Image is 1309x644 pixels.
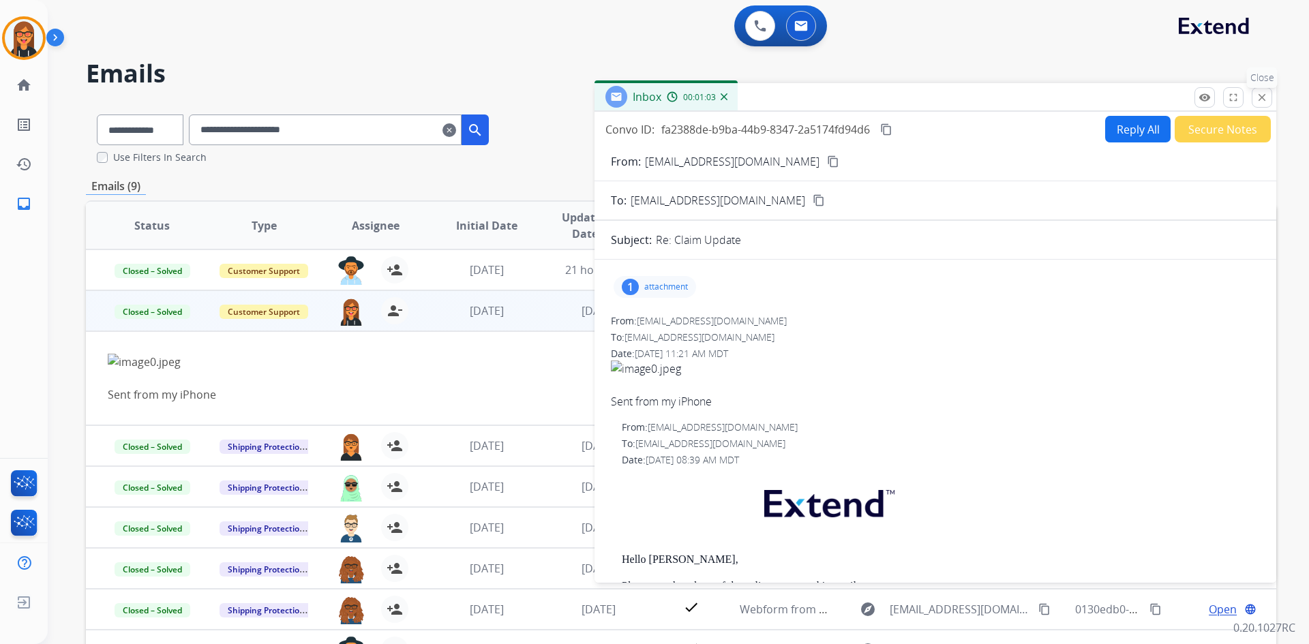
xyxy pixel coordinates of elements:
[16,77,32,93] mat-icon: home
[582,303,616,318] span: [DATE]
[5,19,43,57] img: avatar
[1105,116,1171,142] button: Reply All
[611,314,1260,328] div: From:
[467,122,483,138] mat-icon: search
[115,562,190,577] span: Closed – Solved
[661,122,870,137] span: fa2388de-b9ba-44b9-8347-2a5174fd94d6
[635,347,728,360] span: [DATE] 11:21 AM MDT
[387,303,403,319] mat-icon: person_remove
[890,601,1030,617] span: [EMAIL_ADDRESS][DOMAIN_NAME]
[220,480,313,495] span: Shipping Protection
[442,122,456,138] mat-icon: clear
[115,603,190,617] span: Closed – Solved
[470,561,504,576] span: [DATE]
[115,305,190,319] span: Closed – Solved
[470,438,504,453] span: [DATE]
[337,256,365,285] img: agent-avatar
[1149,603,1162,615] mat-icon: content_copy
[220,264,308,278] span: Customer Support
[220,440,313,454] span: Shipping Protection
[108,354,1032,370] img: image0.jpeg
[220,521,313,536] span: Shipping Protection
[582,561,616,576] span: [DATE]
[605,121,654,138] p: Convo ID:
[611,153,641,170] p: From:
[337,555,365,583] img: agent-avatar
[648,420,798,433] span: [EMAIL_ADDRESS][DOMAIN_NAME]
[1256,91,1268,104] mat-icon: close
[860,601,876,617] mat-icon: explore
[656,232,741,248] p: Re: Claim Update
[86,60,1276,87] h2: Emails
[622,279,639,295] div: 1
[337,473,365,502] img: agent-avatar
[1075,602,1281,617] span: 0130edb0-cdec-49ea-aee8-660f4ea03adf
[622,580,1260,592] p: Please attach a photo of the police report to this email.
[646,453,739,466] span: [DATE] 08:39 AM MDT
[115,440,190,454] span: Closed – Solved
[1233,619,1295,636] p: 0.20.1027RC
[1244,603,1257,615] mat-icon: language
[220,562,313,577] span: Shipping Protection
[337,432,365,461] img: agent-avatar
[683,599,699,615] mat-icon: check
[611,393,1260,410] div: Sent from my iPhone
[1247,67,1278,88] p: Close
[611,192,627,209] p: To:
[220,603,313,617] span: Shipping Protection
[683,92,716,103] span: 00:01:03
[625,331,774,343] span: [EMAIL_ADDRESS][DOMAIN_NAME]
[611,361,1260,377] img: image0.jpeg
[644,281,688,292] p: attachment
[16,196,32,212] mat-icon: inbox
[747,474,908,527] img: extend.png
[115,264,190,278] span: Closed – Solved
[387,478,403,495] mat-icon: person_add
[622,437,1260,450] div: To:
[470,262,504,277] span: [DATE]
[16,117,32,133] mat-icon: list_alt
[565,262,633,277] span: 21 hours ago
[622,553,1260,566] p: Hello [PERSON_NAME],
[115,480,190,495] span: Closed – Solved
[113,151,207,164] label: Use Filters In Search
[631,192,805,209] span: [EMAIL_ADDRESS][DOMAIN_NAME]
[611,347,1260,361] div: Date:
[115,521,190,536] span: Closed – Solved
[645,153,819,170] p: [EMAIL_ADDRESS][DOMAIN_NAME]
[582,602,616,617] span: [DATE]
[1038,603,1051,615] mat-icon: content_copy
[582,520,616,535] span: [DATE]
[337,514,365,542] img: agent-avatar
[1209,601,1237,617] span: Open
[1252,87,1272,108] button: Close
[1227,91,1239,104] mat-icon: fullscreen
[554,209,616,242] span: Updated Date
[880,123,892,136] mat-icon: content_copy
[16,156,32,172] mat-icon: history
[582,438,616,453] span: [DATE]
[134,217,170,234] span: Status
[220,305,308,319] span: Customer Support
[337,596,365,624] img: agent-avatar
[470,520,504,535] span: [DATE]
[740,602,1049,617] span: Webform from [EMAIL_ADDRESS][DOMAIN_NAME] on [DATE]
[387,519,403,536] mat-icon: person_add
[456,217,517,234] span: Initial Date
[622,420,1260,434] div: From:
[470,602,504,617] span: [DATE]
[582,479,616,494] span: [DATE]
[611,331,1260,344] div: To:
[387,438,403,454] mat-icon: person_add
[637,314,787,327] span: [EMAIL_ADDRESS][DOMAIN_NAME]
[387,601,403,617] mat-icon: person_add
[635,437,785,450] span: [EMAIL_ADDRESS][DOMAIN_NAME]
[813,194,825,206] mat-icon: content_copy
[108,386,1032,403] div: Sent from my iPhone
[827,155,839,168] mat-icon: content_copy
[86,178,146,195] p: Emails (9)
[622,453,1260,467] div: Date:
[1175,116,1271,142] button: Secure Notes
[611,232,652,248] p: Subject:
[470,479,504,494] span: [DATE]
